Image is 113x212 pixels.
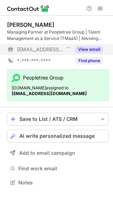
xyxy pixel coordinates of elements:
[18,179,106,186] span: Notes
[12,74,20,82] img: Contact Out
[12,91,87,96] a: [EMAIL_ADDRESS][DOMAIN_NAME]
[19,116,96,122] div: Save to List / ATS / CRM
[7,147,109,159] button: Add to email campaign
[12,85,104,96] div: [DOMAIN_NAME] assigned to
[75,46,103,53] button: Reveal Button
[75,57,103,64] button: Reveal Button
[18,165,106,172] span: Find work email
[17,46,63,53] span: [EMAIL_ADDRESS][DOMAIN_NAME]
[7,164,109,173] button: Find work email
[7,4,49,13] img: ContactOut v5.3.10
[19,133,95,139] span: AI write personalized message
[7,113,109,125] button: save-profile-one-click
[7,130,109,142] button: AI write personalized message
[7,29,109,42] div: Managing Partner at Peopletree Group | Talent Management as a Service (TMaaS) | Advising clients ...
[7,178,109,188] button: Notes
[7,21,54,28] div: [PERSON_NAME]
[19,150,75,156] span: Add to email campaign
[12,74,104,82] div: Peopletree Group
